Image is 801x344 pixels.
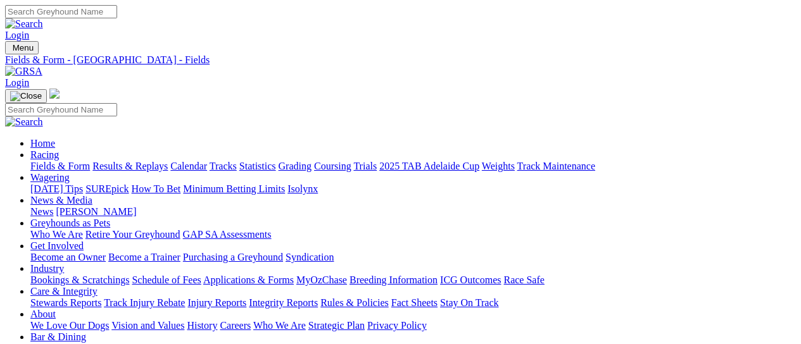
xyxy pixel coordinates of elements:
[170,161,207,171] a: Calendar
[183,229,272,240] a: GAP SA Assessments
[367,320,427,331] a: Privacy Policy
[210,161,237,171] a: Tracks
[203,274,294,285] a: Applications & Forms
[183,183,285,194] a: Minimum Betting Limits
[108,252,180,262] a: Become a Trainer
[30,320,109,331] a: We Love Our Dogs
[287,183,318,194] a: Isolynx
[353,161,377,171] a: Trials
[30,309,56,319] a: About
[30,240,84,251] a: Get Involved
[253,320,306,331] a: Who We Are
[440,297,498,308] a: Stay On Track
[13,43,34,52] span: Menu
[5,30,29,40] a: Login
[30,252,796,263] div: Get Involved
[111,320,184,331] a: Vision and Values
[5,66,42,77] img: GRSA
[30,138,55,149] a: Home
[92,161,168,171] a: Results & Replays
[286,252,334,262] a: Syndication
[30,161,90,171] a: Fields & Form
[30,297,796,309] div: Care & Integrity
[30,218,110,228] a: Greyhounds as Pets
[5,89,47,103] button: Toggle navigation
[30,195,92,206] a: News & Media
[187,297,246,308] a: Injury Reports
[30,229,83,240] a: Who We Are
[132,274,201,285] a: Schedule of Fees
[10,91,42,101] img: Close
[30,331,86,342] a: Bar & Dining
[391,297,438,308] a: Fact Sheets
[320,297,389,308] a: Rules & Policies
[5,116,43,128] img: Search
[30,206,796,218] div: News & Media
[5,18,43,30] img: Search
[220,320,251,331] a: Careers
[56,206,136,217] a: [PERSON_NAME]
[30,229,796,240] div: Greyhounds as Pets
[5,77,29,88] a: Login
[30,263,64,274] a: Industry
[30,172,70,183] a: Wagering
[30,286,98,297] a: Care & Integrity
[296,274,347,285] a: MyOzChase
[279,161,312,171] a: Grading
[5,5,117,18] input: Search
[30,206,53,217] a: News
[30,183,796,195] div: Wagering
[517,161,595,171] a: Track Maintenance
[187,320,217,331] a: History
[314,161,351,171] a: Coursing
[30,274,129,285] a: Bookings & Scratchings
[49,89,60,99] img: logo-grsa-white.png
[503,274,544,285] a: Race Safe
[308,320,365,331] a: Strategic Plan
[379,161,479,171] a: 2025 TAB Adelaide Cup
[350,274,438,285] a: Breeding Information
[440,274,501,285] a: ICG Outcomes
[30,183,83,194] a: [DATE] Tips
[482,161,515,171] a: Weights
[132,183,181,194] a: How To Bet
[104,297,185,308] a: Track Injury Rebate
[85,183,129,194] a: SUREpick
[249,297,318,308] a: Integrity Reports
[30,252,106,262] a: Become an Owner
[30,149,59,160] a: Racing
[85,229,180,240] a: Retire Your Greyhound
[239,161,276,171] a: Statistics
[30,297,101,308] a: Stewards Reports
[30,274,796,286] div: Industry
[30,320,796,331] div: About
[183,252,283,262] a: Purchasing a Greyhound
[5,54,796,66] a: Fields & Form - [GEOGRAPHIC_DATA] - Fields
[5,103,117,116] input: Search
[30,161,796,172] div: Racing
[5,41,39,54] button: Toggle navigation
